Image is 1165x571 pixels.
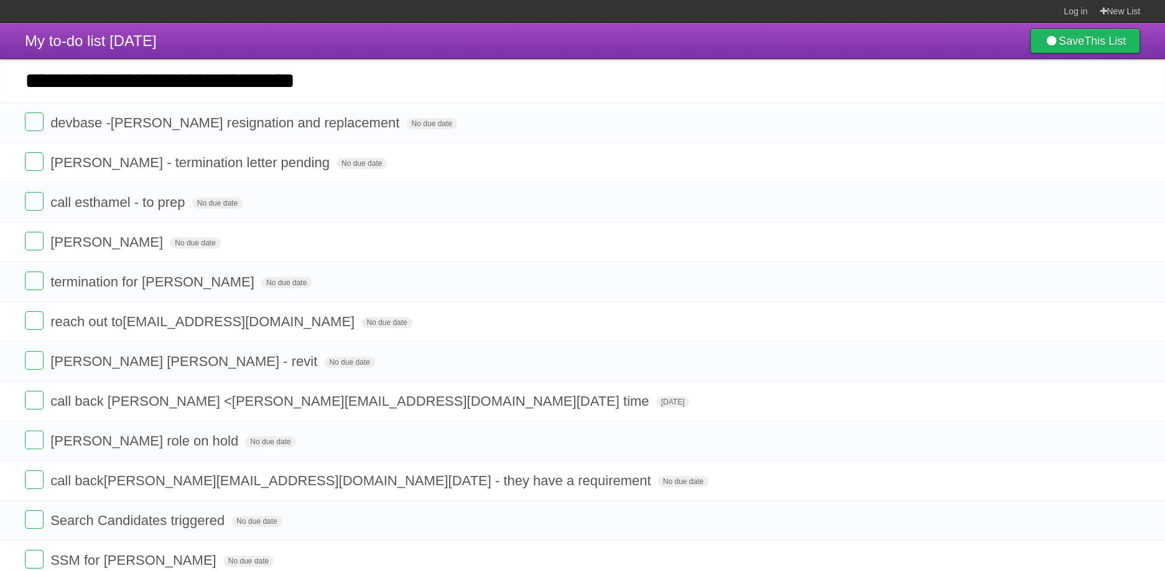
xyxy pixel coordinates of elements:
span: termination for [PERSON_NAME] [50,274,258,290]
span: [PERSON_NAME] [50,234,166,250]
label: Done [25,431,44,449]
label: Done [25,550,44,569]
span: No due date [337,158,387,169]
b: This List [1084,35,1126,47]
label: Done [25,192,44,211]
span: Search Candidates triggered [50,513,228,528]
span: devbase -[PERSON_NAME] resignation and replacement [50,115,402,130]
span: [PERSON_NAME] role on hold [50,433,241,449]
span: No due date [231,516,282,527]
span: No due date [407,118,457,129]
span: call esthamel - to prep [50,194,188,210]
label: Done [25,311,44,330]
span: [DATE] [656,396,690,408]
label: Done [25,470,44,489]
span: No due date [192,198,243,209]
span: No due date [261,277,312,288]
a: SaveThis List [1030,29,1140,53]
span: [PERSON_NAME] - termination letter pending [50,155,333,170]
span: call back [PERSON_NAME][EMAIL_ADDRESS][DOMAIN_NAME] [DATE] - they have a requirement [50,473,654,488]
label: Done [25,232,44,250]
span: call back [PERSON_NAME] < [PERSON_NAME][EMAIL_ADDRESS][DOMAIN_NAME] [DATE] time [50,393,652,409]
span: No due date [324,357,374,368]
span: reach out to [EMAIL_ADDRESS][DOMAIN_NAME] [50,314,358,329]
span: No due date [245,436,295,447]
span: My to-do list [DATE] [25,32,157,49]
span: No due date [361,317,412,328]
label: Done [25,391,44,409]
span: [PERSON_NAME] [PERSON_NAME] - revit [50,354,320,369]
label: Done [25,272,44,290]
label: Done [25,152,44,171]
label: Done [25,112,44,131]
label: Done [25,510,44,529]
span: SSM for [PERSON_NAME] [50,552,220,568]
span: No due date [170,237,220,249]
label: Done [25,351,44,370]
span: No due date [658,476,708,487]
span: No due date [223,555,274,567]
